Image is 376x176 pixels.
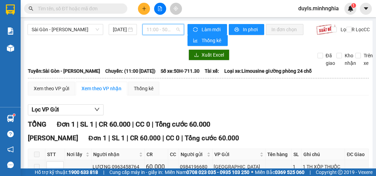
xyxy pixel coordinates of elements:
span: Chuyến: (11:00 [DATE]) [105,67,155,75]
div: [GEOGRAPHIC_DATA] [214,163,264,171]
span: | [108,134,110,142]
span: plus [142,6,147,11]
span: caret-down [363,5,369,12]
div: Xem theo VP nhận [82,85,121,92]
span: VP Gửi [214,151,258,158]
button: bar-chartThống kê [187,35,228,46]
img: warehouse-icon [7,45,14,52]
span: Người gửi [181,151,205,158]
span: | [77,120,78,128]
span: Kho nhận [342,52,359,67]
span: Lọc CR [338,26,356,33]
button: In đơn chọn [266,24,303,35]
sup: 1 [13,114,15,116]
span: Người nhận [93,151,138,158]
img: 9k= [316,24,336,35]
span: search [29,6,33,11]
div: 0984196680 [180,163,211,171]
strong: 1900 633 818 [68,169,98,175]
button: file-add [154,3,166,15]
span: question-circle [7,131,14,137]
span: Đã giao [323,52,338,67]
span: duyls.minhnghia [293,4,344,13]
button: Lọc VP Gửi [28,104,104,115]
span: Miền Nam [165,168,249,176]
img: warehouse-icon [7,115,14,122]
span: 11:00 - 50H-711.30 [147,24,180,35]
span: SL 1 [80,120,94,128]
span: Tổng cước 60.000 [185,134,239,142]
span: CR 60.000 [99,120,130,128]
div: 1 [293,163,300,171]
span: Trên xe [361,52,376,67]
strong: 0708 023 035 - 0935 103 250 [186,169,249,175]
input: Tìm tên, số ĐT hoặc mã đơn [38,5,119,12]
span: | [132,120,134,128]
span: Đơn 1 [57,120,75,128]
span: sync [193,27,199,33]
span: Hỗ trợ kỹ thuật: [35,168,98,176]
img: icon-new-feature [347,5,354,12]
img: solution-icon [7,27,14,35]
span: | [310,168,311,176]
b: Tuyến: Sài Gòn - [PERSON_NAME] [28,68,100,74]
span: CC 0 [166,134,180,142]
span: In phơi [243,26,259,33]
span: Tài xế: [205,67,219,75]
span: Làm mới [202,26,222,33]
span: copyright [338,170,343,175]
span: 1 [352,3,355,8]
span: Nơi lấy [67,151,84,158]
span: Lọc CC [353,26,371,33]
span: TỔNG [28,120,46,128]
span: Cung cấp máy in - giấy in: [109,168,163,176]
th: STT [45,149,65,160]
span: | [181,134,183,142]
span: notification [7,146,14,153]
button: aim [170,3,182,15]
button: plus [138,3,150,15]
span: Loại xe: Limousine giường phòng 24 chỗ [224,67,312,75]
sup: 1 [351,3,356,8]
input: 12/08/2025 [113,26,127,33]
div: 1 TH XỐP THUỐC [303,163,344,171]
th: ĐC Giao [345,149,369,160]
button: caret-down [360,3,372,15]
button: downloadXuất Excel [189,49,229,60]
th: CC [168,149,179,160]
span: Đơn 1 [88,134,107,142]
span: | [103,168,104,176]
span: printer [234,27,240,33]
span: | [95,120,97,128]
div: Thống kê [134,85,153,92]
span: | [162,134,164,142]
span: Xuất Excel [202,51,224,59]
th: Ghi chú [302,149,345,160]
th: Tên hàng [266,149,292,160]
span: [PERSON_NAME] [28,134,78,142]
span: ⚪️ [251,171,253,174]
span: message [7,162,14,168]
strong: 0369 525 060 [275,169,304,175]
span: file-add [158,6,162,11]
button: syncLàm mới [187,24,227,35]
span: Sài Gòn - Phan Rí [32,24,99,35]
div: 60.000 [146,162,166,172]
td: Sài Gòn [213,160,266,174]
div: Xem theo VP gửi [34,85,69,92]
th: SL [292,149,302,160]
span: SL 1 [112,134,125,142]
span: Miền Bắc [255,168,304,176]
span: Thống kê [202,37,222,44]
div: LƯỢNG 0963458764 [93,163,143,171]
span: | [127,134,128,142]
th: CR [145,149,168,160]
img: logo-vxr [6,4,15,15]
span: CC 0 [136,120,150,128]
span: CR 60.000 [130,134,161,142]
span: aim [173,6,178,11]
span: down [94,107,100,112]
button: printerIn phơi [229,24,264,35]
span: Lọc VP Gửi [32,105,59,114]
